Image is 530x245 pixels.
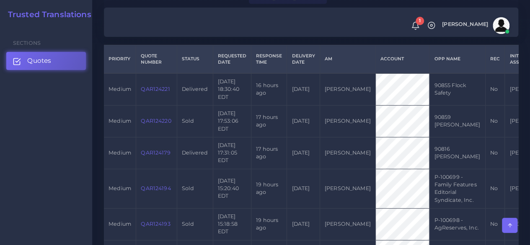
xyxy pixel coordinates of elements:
[109,86,131,92] span: medium
[213,137,251,169] td: [DATE] 17:31:05 EDT
[287,105,320,137] td: [DATE]
[429,45,486,73] th: Opp Name
[2,10,91,20] a: Trusted Translations
[6,52,86,70] a: Quotes
[287,169,320,208] td: [DATE]
[375,45,429,73] th: Account
[485,169,504,208] td: No
[320,105,375,137] td: [PERSON_NAME]
[429,73,486,105] td: 90855 Flock Safety
[416,17,424,25] span: 1
[287,137,320,169] td: [DATE]
[287,208,320,240] td: [DATE]
[136,45,177,73] th: Quote Number
[177,105,213,137] td: Sold
[320,45,375,73] th: AM
[177,208,213,240] td: Sold
[104,45,136,73] th: Priority
[109,221,131,227] span: medium
[27,56,51,65] span: Quotes
[320,137,375,169] td: [PERSON_NAME]
[213,169,251,208] td: [DATE] 15:20:40 EDT
[213,45,251,73] th: Requested Date
[251,73,287,105] td: 16 hours ago
[251,137,287,169] td: 17 hours ago
[287,73,320,105] td: [DATE]
[141,118,171,124] a: QAR124220
[251,45,287,73] th: Response Time
[109,118,131,124] span: medium
[320,73,375,105] td: [PERSON_NAME]
[141,86,170,92] a: QAR124221
[485,208,504,240] td: No
[251,208,287,240] td: 19 hours ago
[177,73,213,105] td: Delivered
[429,169,486,208] td: P-100699 - Family Features Editorial Syndicate, Inc.
[177,169,213,208] td: Sold
[429,105,486,137] td: 90859 [PERSON_NAME]
[485,45,504,73] th: REC
[287,45,320,73] th: Delivery Date
[177,137,213,169] td: Delivered
[141,185,171,191] a: QAR124194
[429,208,486,240] td: P-100698 - AgReserves, Inc.
[493,17,509,34] img: avatar
[485,137,504,169] td: No
[251,169,287,208] td: 19 hours ago
[442,22,488,27] span: [PERSON_NAME]
[141,150,170,156] a: QAR124179
[320,169,375,208] td: [PERSON_NAME]
[109,185,131,191] span: medium
[213,105,251,137] td: [DATE] 17:53:06 EDT
[438,17,512,34] a: [PERSON_NAME]avatar
[13,40,41,46] span: Sections
[485,73,504,105] td: No
[320,208,375,240] td: [PERSON_NAME]
[109,150,131,156] span: medium
[177,45,213,73] th: Status
[429,137,486,169] td: 90816 [PERSON_NAME]
[213,73,251,105] td: [DATE] 18:30:40 EDT
[408,21,423,30] a: 1
[141,221,170,227] a: QAR124193
[251,105,287,137] td: 17 hours ago
[213,208,251,240] td: [DATE] 15:18:58 EDT
[485,105,504,137] td: No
